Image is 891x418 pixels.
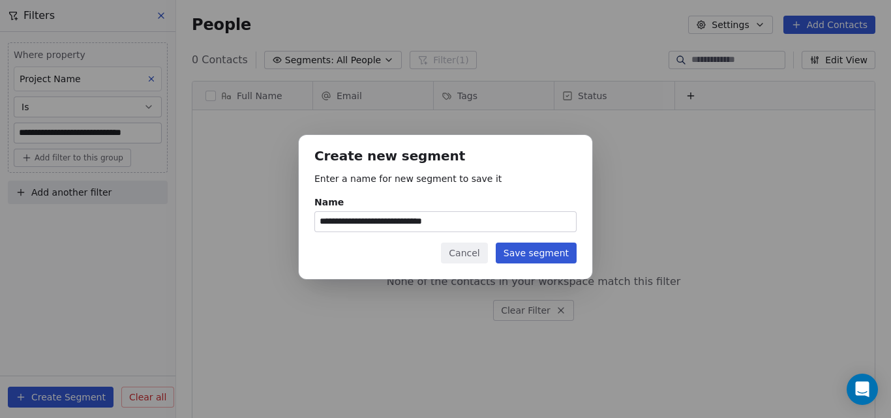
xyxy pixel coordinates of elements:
p: Enter a name for new segment to save it [314,172,577,185]
button: Save segment [496,243,577,263]
button: Cancel [441,243,487,263]
input: Name [315,212,576,231]
h1: Create new segment [314,151,577,164]
div: Name [314,196,577,209]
